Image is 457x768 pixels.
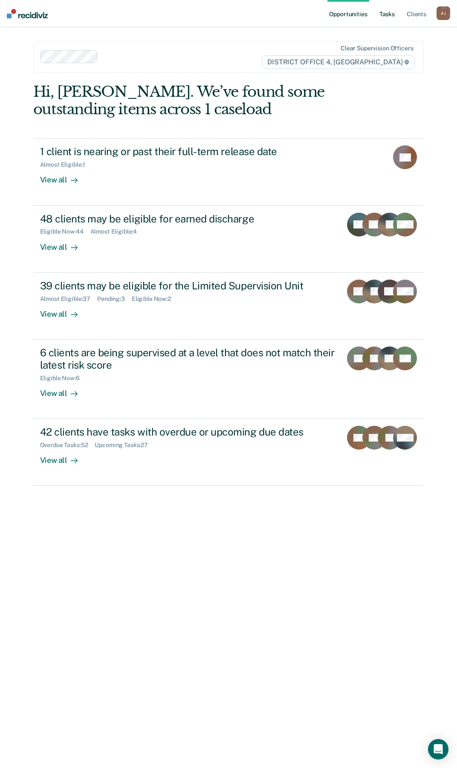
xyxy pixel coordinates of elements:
[40,302,88,319] div: View all
[40,346,336,371] div: 6 clients are being supervised at a level that does not match their latest risk score
[33,138,424,205] a: 1 client is nearing or past their full-term release dateAlmost Eligible:1View all
[40,161,93,168] div: Almost Eligible : 1
[40,426,336,438] div: 42 clients have tasks with overdue or upcoming due dates
[33,340,424,419] a: 6 clients are being supervised at a level that does not match their latest risk scoreEligible Now...
[40,381,88,398] div: View all
[40,442,95,449] div: Overdue Tasks : 52
[40,145,339,158] div: 1 client is nearing or past their full-term release date
[341,45,413,52] div: Clear supervision officers
[40,213,336,225] div: 48 clients may be eligible for earned discharge
[437,6,450,20] div: A J
[40,295,98,303] div: Almost Eligible : 37
[437,6,450,20] button: AJ
[132,295,178,303] div: Eligible Now : 2
[33,273,424,340] a: 39 clients may be eligible for the Limited Supervision UnitAlmost Eligible:37Pending:3Eligible No...
[33,419,424,486] a: 42 clients have tasks with overdue or upcoming due datesOverdue Tasks:52Upcoming Tasks:27View all
[40,168,88,185] div: View all
[40,235,88,252] div: View all
[95,442,155,449] div: Upcoming Tasks : 27
[40,375,87,382] div: Eligible Now : 6
[428,739,448,759] div: Open Intercom Messenger
[7,9,48,18] img: Recidiviz
[40,449,88,465] div: View all
[40,280,336,292] div: 39 clients may be eligible for the Limited Supervision Unit
[33,83,346,118] div: Hi, [PERSON_NAME]. We’ve found some outstanding items across 1 caseload
[262,55,415,69] span: DISTRICT OFFICE 4, [GEOGRAPHIC_DATA]
[97,295,132,303] div: Pending : 3
[90,228,144,235] div: Almost Eligible : 4
[33,206,424,273] a: 48 clients may be eligible for earned dischargeEligible Now:44Almost Eligible:4View all
[40,228,90,235] div: Eligible Now : 44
